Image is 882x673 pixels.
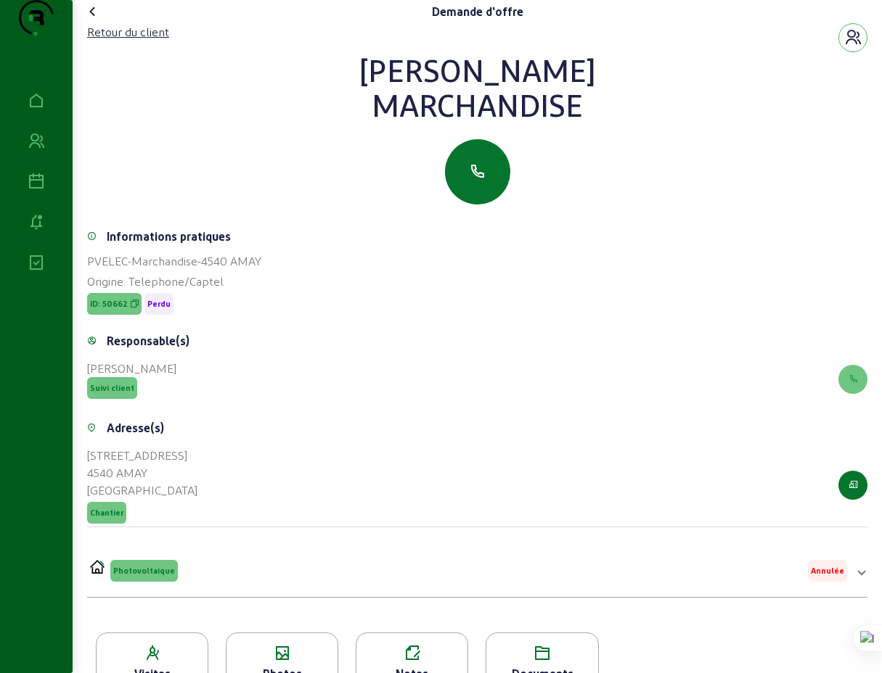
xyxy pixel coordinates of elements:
span: Perdu [147,299,171,309]
span: Chantier [90,508,123,518]
span: Photovoltaique [113,566,175,576]
div: Informations pratiques [107,228,231,245]
div: [STREET_ADDRESS] [87,447,197,464]
div: [PERSON_NAME] [87,360,176,377]
div: MARCHANDISE [87,87,867,122]
div: Responsable(s) [107,332,189,350]
div: PVELEC-Marchandise-4540 AMAY [87,252,867,270]
div: Demande d'offre [432,3,523,20]
div: [PERSON_NAME] [87,52,867,87]
div: Origine: Telephone/Captel [87,273,867,290]
span: Annulée [811,566,844,576]
span: ID: 50662 [90,299,128,309]
div: [GEOGRAPHIC_DATA] [87,482,197,499]
div: 4540 AMAY [87,464,197,482]
span: Suivi client [90,383,134,393]
img: PVELEC [90,560,105,574]
div: Retour du client [87,23,169,41]
div: Adresse(s) [107,419,164,437]
mat-expansion-panel-header: PVELECPhotovoltaiqueAnnulée [87,550,867,591]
